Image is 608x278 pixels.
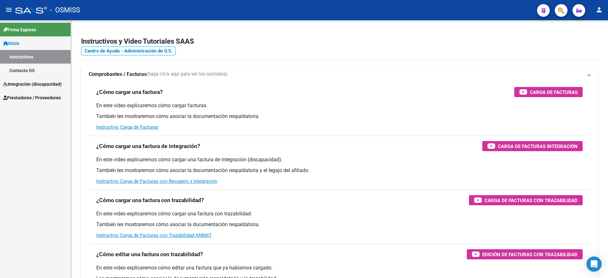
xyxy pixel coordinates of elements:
span: Edición de Facturas con Trazabilidad [482,250,578,258]
span: - OSMISS [50,3,80,17]
button: Carga de Facturas Integración [482,141,583,151]
a: Instructivo Carga de Facturas con Recupero x Integración [96,178,217,184]
h3: ¿Cómo cargar una factura de integración? [96,142,200,151]
p: También les mostraremos cómo asociar la documentación respaldatoria y el legajo del afiliado. [96,167,583,174]
span: Carga de Facturas Integración [498,142,578,150]
button: Edición de Facturas con Trazabilidad [467,249,583,259]
p: También les mostraremos cómo asociar la documentación respaldatoria. [96,221,583,228]
span: (haga click aquí para ver los tutoriales) [147,71,227,78]
p: En este video explicaremos cómo cargar facturas. [96,102,583,109]
span: Carga de Facturas con Trazabilidad [484,196,578,204]
a: Instructivo Carga de Facturas [96,124,158,130]
a: Centro de Ayuda - Administración de O.S. [81,46,176,55]
p: En este video explicaremos cómo editar una factura que ya habíamos cargado. [96,264,583,271]
h3: ¿Cómo cargar una factura con trazabilidad? [96,196,204,205]
mat-icon: menu [5,6,13,14]
span: Firma Express [3,26,36,33]
p: En este video explicaremos cómo cargar una factura de integración (discapacidad). [96,156,583,163]
span: Inicio [3,40,19,47]
h3: ¿Cómo cargar una factura? [96,88,163,96]
strong: Comprobantes / Facturas [89,71,147,78]
div: Open Intercom Messenger [586,256,602,272]
span: Prestadores / Proveedores [3,94,61,101]
mat-icon: person [595,6,603,14]
span: Carga de Facturas [530,88,578,96]
p: También les mostraremos cómo asociar la documentación respaldatoria. [96,113,583,120]
mat-expansion-panel-header: Comprobantes / Facturas(haga click aquí para ver los tutoriales) [81,67,598,82]
h3: ¿Cómo editar una factura con trazabilidad? [96,250,203,259]
h2: Instructivos y Video Tutoriales SAAS [81,35,598,47]
a: Instructivo Carga de Facturas con Trazabilidad ANMAT [96,232,212,238]
button: Carga de Facturas con Trazabilidad [469,195,583,205]
button: Carga de Facturas [514,87,583,97]
p: En este video explicaremos cómo cargar una factura con trazabilidad. [96,210,583,217]
span: Integración (discapacidad) [3,81,62,88]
